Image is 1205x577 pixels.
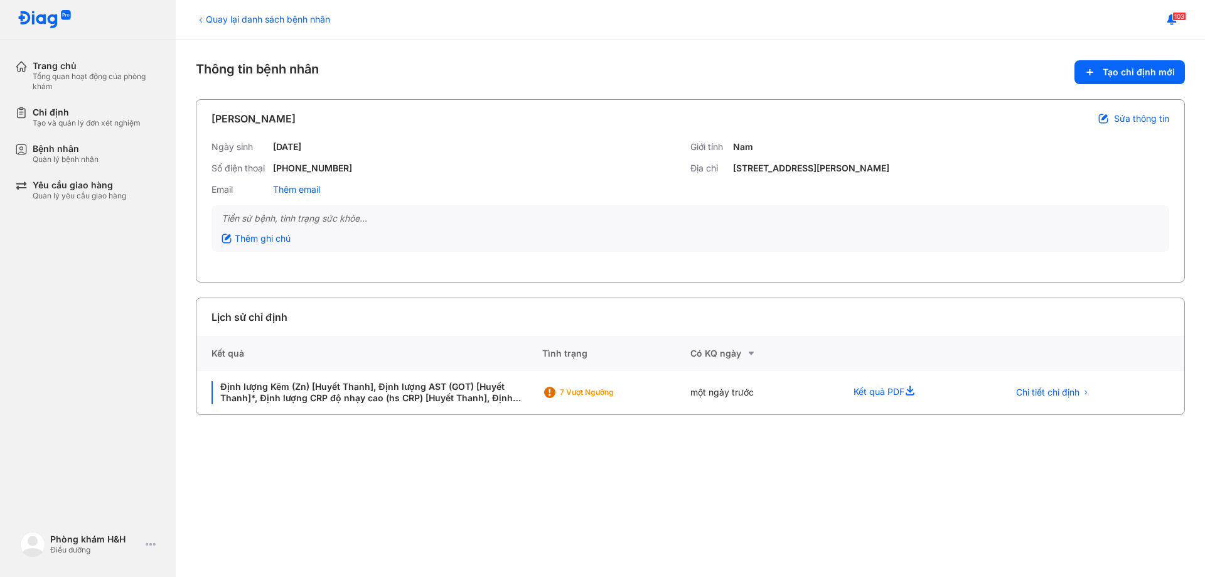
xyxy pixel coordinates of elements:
div: Giới tính [690,141,728,153]
div: Yêu cầu giao hàng [33,180,126,191]
div: [PERSON_NAME] [212,111,296,126]
div: Kết quả [196,336,542,371]
div: Phòng khám H&H [50,534,141,545]
div: Số điện thoại [212,163,268,174]
div: 7 Vượt ngưỡng [560,387,660,397]
div: Lịch sử chỉ định [212,310,287,325]
span: Chi tiết chỉ định [1016,387,1079,398]
div: một ngày trước [690,371,838,414]
button: Chi tiết chỉ định [1009,383,1097,402]
div: Tình trạng [542,336,690,371]
div: Kết quả PDF [838,371,993,414]
div: Tổng quan hoạt động của phòng khám [33,72,161,92]
div: Định lượng Kẽm (Zn) [Huyết Thanh], Định lượng AST (GOT) [Huyết Thanh]*, Định lượng CRP độ nhạy ca... [212,381,527,404]
span: 103 [1172,12,1186,21]
div: Tạo và quản lý đơn xét nghiệm [33,118,141,128]
div: Thêm email [273,184,320,195]
div: [DATE] [273,141,301,153]
div: [STREET_ADDRESS][PERSON_NAME] [733,163,889,174]
div: Có KQ ngày [690,346,838,361]
div: Địa chỉ [690,163,728,174]
span: Sửa thông tin [1114,113,1169,124]
img: logo [18,10,72,30]
div: Quản lý bệnh nhân [33,154,99,164]
span: Tạo chỉ định mới [1103,67,1175,78]
div: Thêm ghi chú [222,233,291,244]
button: Tạo chỉ định mới [1074,60,1185,84]
div: Email [212,184,268,195]
div: [PHONE_NUMBER] [273,163,352,174]
div: Thông tin bệnh nhân [196,60,1185,84]
div: Quay lại danh sách bệnh nhân [196,13,330,26]
div: Quản lý yêu cầu giao hàng [33,191,126,201]
div: Bệnh nhân [33,143,99,154]
div: Chỉ định [33,107,141,118]
div: Trang chủ [33,60,161,72]
div: Nam [733,141,753,153]
div: Tiền sử bệnh, tình trạng sức khỏe... [222,213,1159,224]
div: Điều dưỡng [50,545,141,555]
div: Ngày sinh [212,141,268,153]
img: logo [20,532,45,557]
